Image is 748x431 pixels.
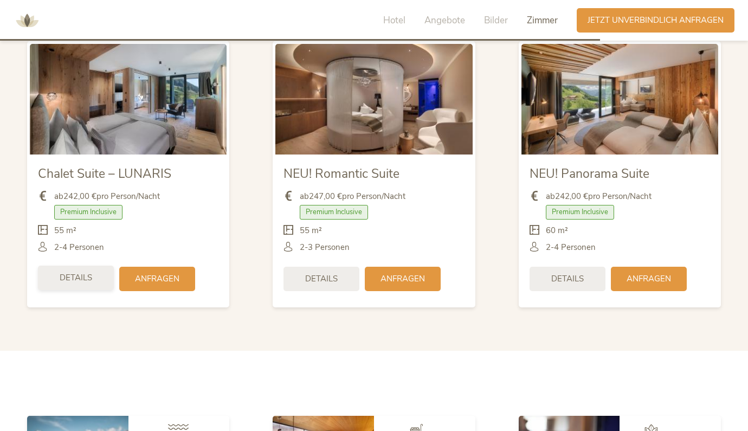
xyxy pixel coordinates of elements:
[546,205,614,219] span: Premium Inclusive
[588,15,724,26] span: Jetzt unverbindlich anfragen
[530,165,649,182] span: NEU! Panorama Suite
[300,242,350,253] span: 2-3 Personen
[63,191,96,202] b: 242,00 €
[521,44,718,155] img: NEU! Panorama Suite
[300,225,322,236] span: 55 m²
[383,14,405,27] span: Hotel
[546,242,596,253] span: 2-4 Personen
[275,44,472,155] img: NEU! Romantic Suite
[546,225,568,236] span: 60 m²
[30,44,227,155] img: Chalet Suite – LUNARIS
[300,191,405,202] span: ab pro Person/Nacht
[305,273,338,285] span: Details
[309,191,342,202] b: 247,00 €
[54,225,76,236] span: 55 m²
[546,191,652,202] span: ab pro Person/Nacht
[135,273,179,285] span: Anfragen
[551,273,584,285] span: Details
[381,273,425,285] span: Anfragen
[60,272,92,284] span: Details
[484,14,508,27] span: Bilder
[527,14,558,27] span: Zimmer
[555,191,588,202] b: 242,00 €
[627,273,671,285] span: Anfragen
[300,205,368,219] span: Premium Inclusive
[424,14,465,27] span: Angebote
[11,16,43,24] a: AMONTI & LUNARIS Wellnessresort
[54,242,104,253] span: 2-4 Personen
[54,191,160,202] span: ab pro Person/Nacht
[11,4,43,37] img: AMONTI & LUNARIS Wellnessresort
[38,165,171,182] span: Chalet Suite – LUNARIS
[54,205,122,219] span: Premium Inclusive
[283,165,399,182] span: NEU! Romantic Suite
